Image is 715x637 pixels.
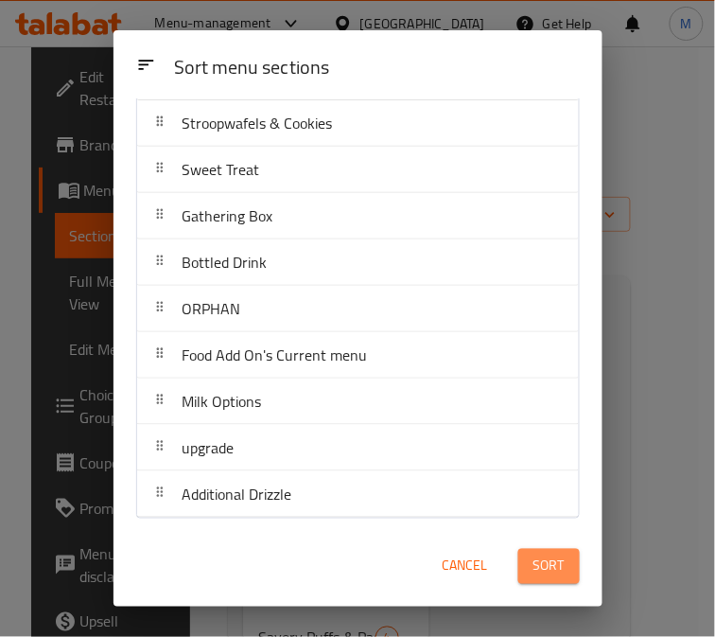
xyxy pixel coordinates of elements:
[137,239,579,286] div: Bottled Drink
[183,480,292,508] span: Additional Drizzle
[183,434,235,462] span: upgrade
[518,549,580,584] button: Sort
[183,202,273,230] span: Gathering Box
[183,155,260,184] span: Sweet Treat
[533,555,565,578] span: Sort
[137,425,579,471] div: upgrade
[137,471,579,518] div: Additional Drizzle
[137,147,579,193] div: Sweet Treat
[183,341,368,369] span: Food Add On's Current menu
[435,549,496,584] button: Cancel
[183,109,333,137] span: Stroopwafels & Cookies
[183,294,241,323] span: ORPHAN
[137,100,579,147] div: Stroopwafels & Cookies
[137,193,579,239] div: Gathering Box
[183,248,268,276] span: Bottled Drink
[443,555,488,578] span: Cancel
[183,387,262,416] span: Milk Options
[137,379,579,425] div: Milk Options
[137,286,579,332] div: ORPHAN
[137,332,579,379] div: Food Add On's Current menu
[166,47,587,90] div: Sort menu sections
